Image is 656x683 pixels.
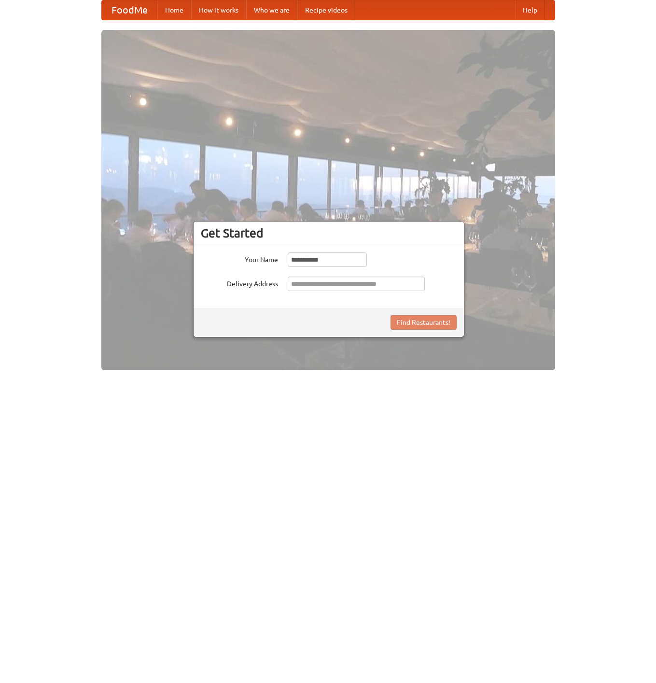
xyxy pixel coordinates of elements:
[391,315,457,330] button: Find Restaurants!
[297,0,355,20] a: Recipe videos
[191,0,246,20] a: How it works
[201,252,278,265] label: Your Name
[246,0,297,20] a: Who we are
[157,0,191,20] a: Home
[201,277,278,289] label: Delivery Address
[102,0,157,20] a: FoodMe
[201,226,457,240] h3: Get Started
[515,0,545,20] a: Help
